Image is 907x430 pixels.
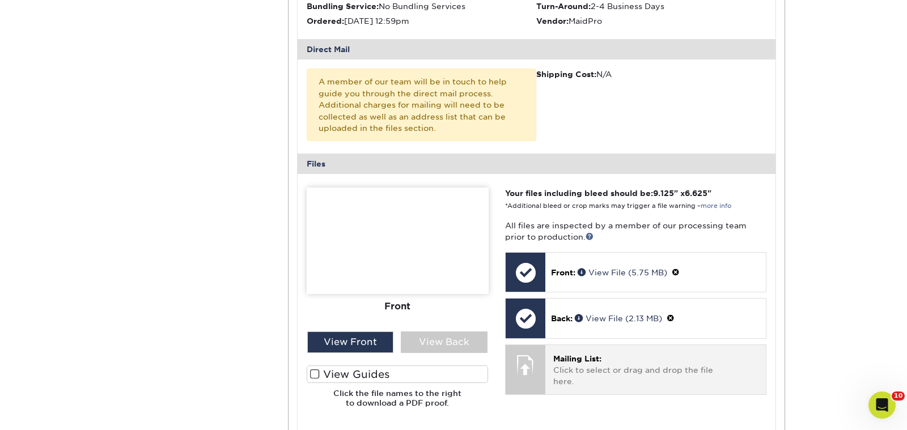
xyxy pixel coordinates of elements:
[536,16,569,25] strong: Vendor:
[536,69,766,80] div: N/A
[701,202,731,210] a: more info
[3,395,96,426] iframe: Google Customer Reviews
[307,15,537,27] li: [DATE] 12:59pm
[505,220,766,243] p: All files are inspected by a member of our processing team prior to production.
[298,39,776,59] div: Direct Mail
[401,331,488,353] div: View Back
[298,154,776,174] div: Files
[307,294,489,319] div: Front
[536,70,596,79] strong: Shipping Cost:
[868,391,896,419] iframe: Intercom live chat
[505,202,731,210] small: *Additional bleed or crop marks may trigger a file warning –
[653,189,674,198] span: 9.125
[307,1,537,12] li: No Bundling Services
[553,353,758,388] p: Click to select or drag and drop the file here.
[307,16,344,25] strong: Ordered:
[307,69,537,141] div: A member of our team will be in touch to help guide you through the direct mail process. Addition...
[575,314,662,323] a: View File (2.13 MB)
[578,268,667,277] a: View File (5.75 MB)
[536,2,591,11] strong: Turn-Around:
[553,354,601,363] span: Mailing List:
[685,189,707,198] span: 6.625
[551,268,575,277] span: Front:
[307,389,489,416] h6: Click the file names to the right to download a PDF proof.
[307,365,489,383] label: View Guides
[551,314,573,323] span: Back:
[536,1,766,12] li: 2-4 Business Days
[307,2,379,11] strong: Bundling Service:
[536,15,766,27] li: MaidPro
[307,331,394,353] div: View Front
[892,391,905,401] span: 10
[505,189,711,198] strong: Your files including bleed should be: " x "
